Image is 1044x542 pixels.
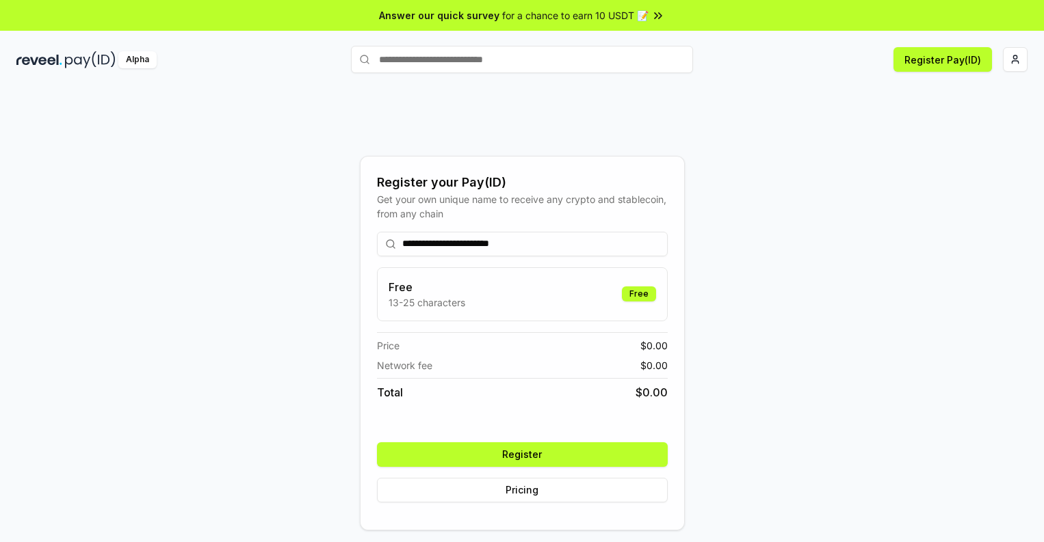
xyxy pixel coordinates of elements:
[379,8,499,23] span: Answer our quick survey
[65,51,116,68] img: pay_id
[636,384,668,401] span: $ 0.00
[640,338,668,353] span: $ 0.00
[377,338,400,353] span: Price
[389,295,465,310] p: 13-25 characters
[377,173,668,192] div: Register your Pay(ID)
[377,442,668,467] button: Register
[377,358,432,372] span: Network fee
[377,192,668,221] div: Get your own unique name to receive any crypto and stablecoin, from any chain
[622,286,656,301] div: Free
[377,478,668,502] button: Pricing
[389,279,465,295] h3: Free
[118,51,157,68] div: Alpha
[640,358,668,372] span: $ 0.00
[377,384,403,401] span: Total
[16,51,62,68] img: reveel_dark
[502,8,649,23] span: for a chance to earn 10 USDT 📝
[893,47,992,72] button: Register Pay(ID)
